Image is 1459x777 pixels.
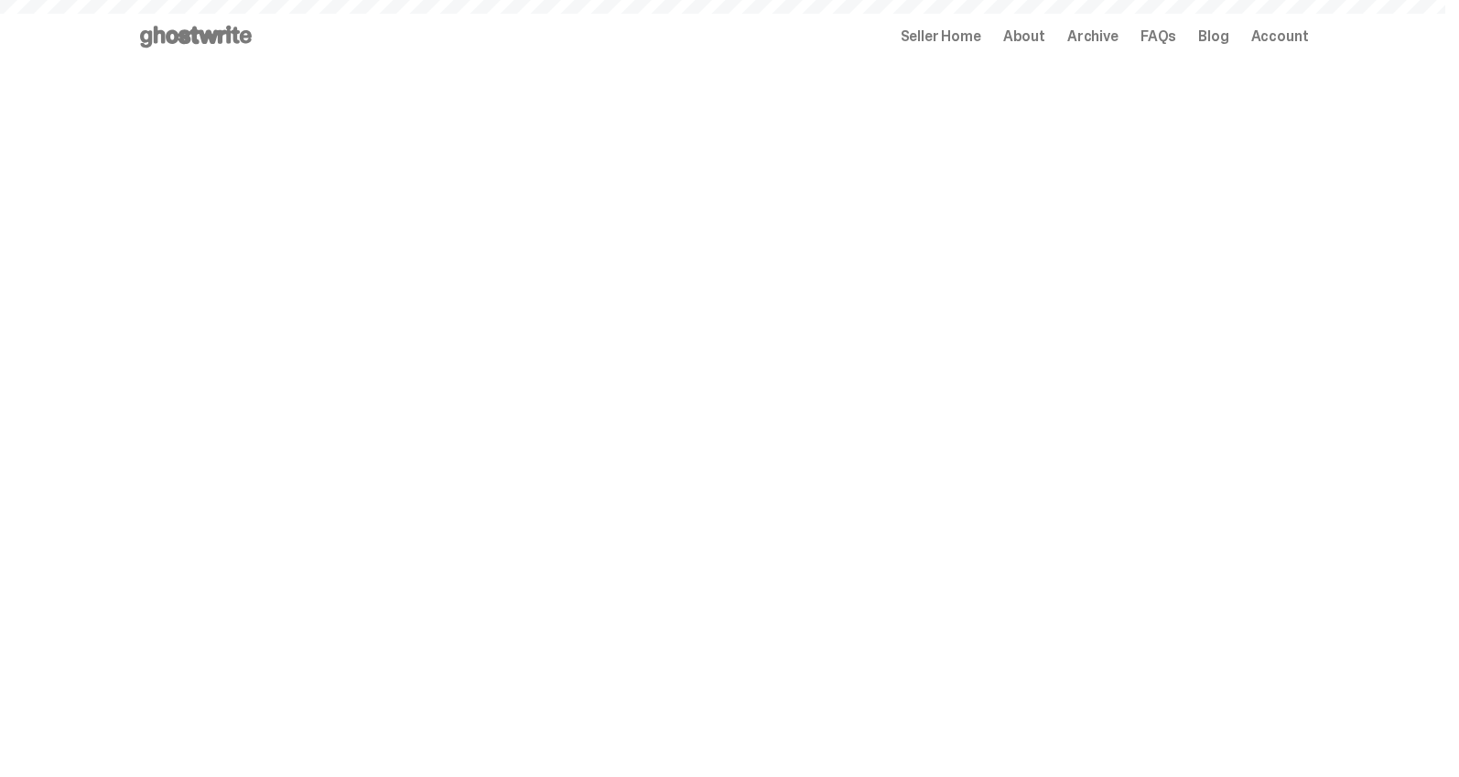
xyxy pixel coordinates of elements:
[1003,29,1045,44] a: About
[1140,29,1176,44] a: FAQs
[901,29,981,44] a: Seller Home
[1067,29,1119,44] a: Archive
[1251,29,1309,44] a: Account
[1198,29,1228,44] a: Blog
